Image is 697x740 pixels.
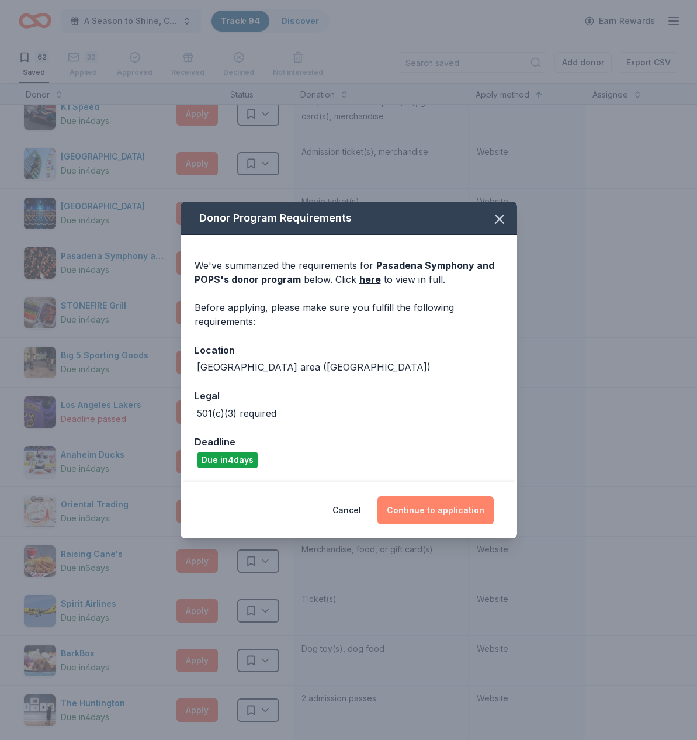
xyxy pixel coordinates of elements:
button: Cancel [332,496,361,524]
div: 501(c)(3) required [197,406,276,420]
div: Before applying, please make sure you fulfill the following requirements: [195,300,503,328]
a: here [359,272,381,286]
div: [GEOGRAPHIC_DATA] area ([GEOGRAPHIC_DATA]) [197,360,431,374]
div: Legal [195,388,503,403]
div: Deadline [195,434,503,449]
div: We've summarized the requirements for below. Click to view in full. [195,258,503,286]
div: Due in 4 days [197,452,258,468]
div: Location [195,343,503,358]
button: Continue to application [377,496,494,524]
div: Donor Program Requirements [181,202,517,235]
